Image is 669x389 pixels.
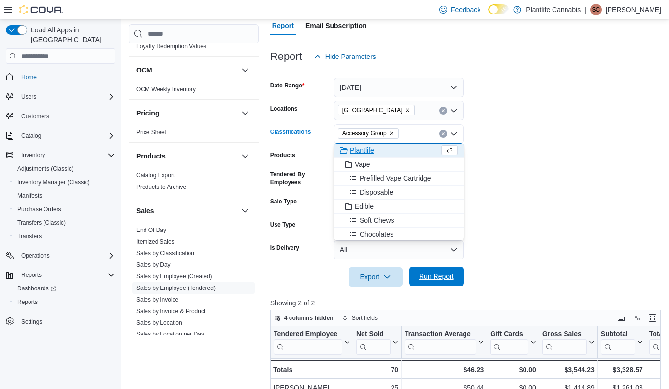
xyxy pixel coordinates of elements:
div: Net Sold [356,330,391,339]
span: Spruce Grove [338,105,415,115]
span: Sales by Invoice & Product [136,307,205,315]
a: Home [17,72,41,83]
button: Open list of options [450,107,458,115]
div: Sebastian Cardinal [590,4,602,15]
button: Customers [2,109,119,123]
button: Users [2,90,119,103]
a: Transfers (Classic) [14,217,70,229]
button: Catalog [17,130,45,142]
div: Subtotal [601,330,635,355]
button: Plantlife [334,144,464,158]
span: Adjustments (Classic) [17,165,73,173]
a: OCM Weekly Inventory [136,86,196,93]
input: Dark Mode [488,4,509,14]
button: All [334,240,464,259]
span: Settings [17,316,115,328]
a: Sales by Invoice [136,296,178,303]
h3: OCM [136,65,152,75]
button: Export [349,267,403,287]
p: Showing 2 of 2 [270,298,665,308]
button: Soft Chews [334,214,464,228]
h3: Sales [136,206,154,216]
button: Catalog [2,129,119,143]
span: Customers [17,110,115,122]
span: Dashboards [14,283,115,294]
label: Date Range [270,82,305,89]
span: Inventory Manager (Classic) [17,178,90,186]
button: Gross Sales [542,330,595,355]
span: Soft Chews [360,216,394,225]
span: Sales by Employee (Tendered) [136,284,216,292]
span: Inventory Manager (Classic) [14,176,115,188]
span: Accessory Group [338,128,399,139]
span: Users [21,93,36,101]
button: Reports [10,295,119,309]
span: Plantlife [350,145,374,155]
button: Reports [17,269,45,281]
button: Reports [2,268,119,282]
a: Purchase Orders [14,203,65,215]
button: Remove Accessory Group from selection in this group [389,130,394,136]
span: Users [17,91,115,102]
nav: Complex example [6,66,115,354]
button: Transaction Average [405,330,484,355]
span: Sales by Employee (Created) [136,273,212,280]
div: Tendered Employee [274,330,342,339]
a: Sales by Day [136,261,171,268]
div: $46.23 [405,364,484,375]
h3: Pricing [136,108,159,118]
span: Manifests [14,190,115,202]
label: Locations [270,105,298,113]
button: Inventory Manager (Classic) [10,175,119,189]
a: Sales by Invoice & Product [136,308,205,315]
button: Manifests [10,189,119,202]
div: Gross Sales [542,330,587,339]
div: Gift Cards [490,330,528,339]
a: Sales by Location [136,319,182,326]
p: | [584,4,586,15]
a: Manifests [14,190,46,202]
button: Products [136,151,237,161]
label: Tendered By Employees [270,171,330,186]
span: Catalog [21,132,41,140]
span: Purchase Orders [14,203,115,215]
button: OCM [239,64,251,76]
a: Reports [14,296,42,308]
div: Gift Card Sales [490,330,528,355]
span: Manifests [17,192,42,200]
a: Price Sheet [136,129,166,136]
span: Reports [17,269,115,281]
button: Run Report [409,267,464,286]
a: End Of Day [136,227,166,233]
span: Transfers (Classic) [17,219,66,227]
p: Plantlife Cannabis [526,4,581,15]
div: Transaction Average [405,330,476,339]
span: Sort fields [352,314,378,322]
span: Loyalty Redemption Values [136,43,206,50]
span: [GEOGRAPHIC_DATA] [342,105,403,115]
div: Tendered Employee [274,330,342,355]
span: Inventory [21,151,45,159]
span: Catalog [17,130,115,142]
span: Catalog Export [136,172,175,179]
div: Subtotal [601,330,635,339]
span: Report [272,16,294,35]
div: $0.00 [490,364,536,375]
button: Disposable [334,186,464,200]
span: SC [592,4,600,15]
button: Home [2,70,119,84]
label: Use Type [270,221,295,229]
span: Purchase Orders [17,205,61,213]
span: Operations [21,252,50,259]
div: Net Sold [356,330,391,355]
span: 4 columns hidden [284,314,334,322]
span: Feedback [451,5,480,14]
span: Transfers (Classic) [14,217,115,229]
span: Home [17,71,115,83]
span: Sales by Day [136,261,171,269]
a: Settings [17,316,46,328]
span: Customers [21,113,49,120]
a: Sales by Location per Day [136,331,204,338]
